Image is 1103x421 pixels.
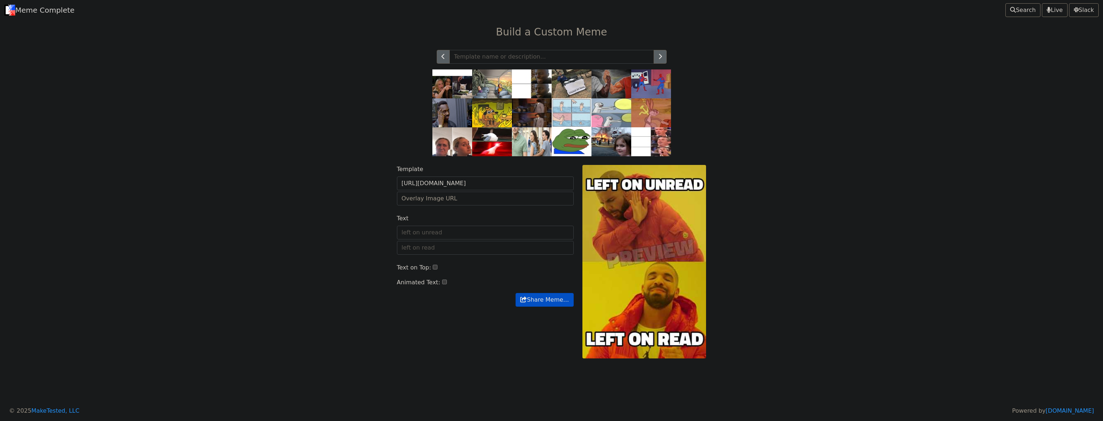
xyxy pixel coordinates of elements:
[1069,3,1099,17] a: Slack
[516,293,573,307] button: Share Meme…
[1010,6,1036,14] span: Search
[4,5,15,16] img: Meme Complete
[552,127,591,156] img: sadfrog.jpg
[397,214,409,223] label: Text
[432,98,472,127] img: rollsafe.jpg
[432,127,472,156] img: kombucha.jpg
[432,69,472,98] img: woman-cat.jpg
[591,127,631,156] img: disastergirl.jpg
[402,195,457,202] span: Overlay Image URL
[552,69,591,98] img: cmm.jpg
[397,241,574,255] input: left on read
[1042,3,1068,17] a: Live
[631,69,671,98] img: spiderman.jpg
[591,69,631,98] img: handshake.jpg
[397,226,574,239] input: left on unread
[449,50,654,64] input: Template name or description...
[512,69,552,98] img: dbg.jpg
[1046,407,1094,414] a: [DOMAIN_NAME]
[397,192,574,205] span: Overlay Image URL
[512,127,552,156] img: dg.jpg
[512,98,552,127] img: wkh.jpg
[631,127,671,156] img: vince.jpg
[9,407,80,415] p: © 2025
[397,165,423,174] label: Template
[472,98,512,127] img: fine.jpg
[1074,6,1094,14] span: Slack
[472,127,512,156] img: seagull.jpg
[472,69,512,98] img: bus.jpg
[4,3,74,17] a: Meme Complete
[397,263,431,272] label: Text on Top:
[397,177,574,190] input: Background Image URL
[402,194,560,203] span: Overlay Image URL
[1012,407,1094,415] p: Powered by
[397,278,440,287] label: Animated Text:
[552,98,591,127] img: drowning.jpg
[31,407,80,414] a: MakeTested, LLC
[1047,6,1063,14] span: Live
[1005,3,1040,17] a: Search
[591,98,631,127] img: balloon.jpg
[317,26,786,38] h3: Build a Custom Meme
[631,98,671,127] img: cbb.jpg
